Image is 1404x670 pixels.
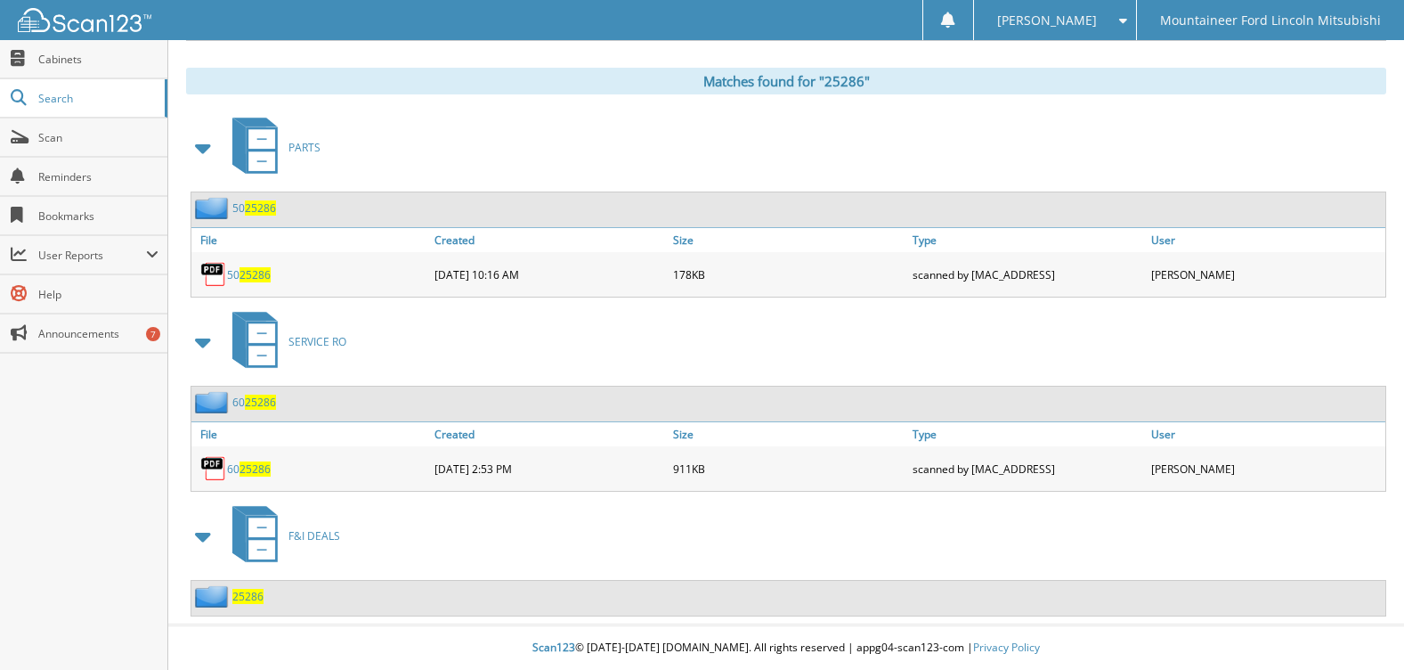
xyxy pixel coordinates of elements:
a: File [191,228,430,252]
a: Type [908,228,1147,252]
span: [PERSON_NAME] [997,15,1097,26]
div: [DATE] 10:16 AM [430,257,669,292]
a: Privacy Policy [973,640,1040,655]
a: 6025286 [227,462,271,477]
span: 25286 [239,462,271,477]
span: F&I DEALS [288,528,340,543]
a: 5025286 [227,267,271,282]
span: Search [38,91,156,106]
div: scanned by [MAC_ADDRESS] [908,257,1147,292]
div: [PERSON_NAME] [1147,451,1385,486]
div: Matches found for "25286" [186,68,1386,94]
span: SERVICE RO [288,334,346,349]
a: Created [430,228,669,252]
div: © [DATE]-[DATE] [DOMAIN_NAME]. All rights reserved | appg04-scan123-com | [168,626,1404,670]
span: Cabinets [38,52,158,67]
span: 25286 [245,200,276,216]
div: [PERSON_NAME] [1147,257,1385,292]
a: Size [669,422,907,446]
a: SERVICE RO [222,306,346,377]
a: User [1147,422,1385,446]
img: folder2.png [195,585,232,608]
img: folder2.png [195,391,232,413]
span: Reminders [38,169,158,184]
span: Bookmarks [38,208,158,224]
a: Type [908,422,1147,446]
a: 5025286 [232,200,276,216]
span: User Reports [38,248,146,263]
span: Scan [38,130,158,145]
a: 6025286 [232,395,276,410]
div: 7 [146,327,160,341]
img: PDF.png [200,261,227,288]
div: [DATE] 2:53 PM [430,451,669,486]
a: PARTS [222,112,321,183]
a: Size [669,228,907,252]
img: PDF.png [200,455,227,482]
a: File [191,422,430,446]
span: Announcements [38,326,158,341]
a: User [1147,228,1385,252]
span: Scan123 [532,640,575,655]
span: 25286 [245,395,276,410]
span: 25286 [239,267,271,282]
a: 25286 [232,589,264,604]
span: Mountaineer Ford Lincoln Mitsubishi [1160,15,1381,26]
div: 178KB [669,257,907,292]
div: 911KB [669,451,907,486]
img: scan123-logo-white.svg [18,8,151,32]
span: Help [38,287,158,302]
a: Created [430,422,669,446]
div: scanned by [MAC_ADDRESS] [908,451,1147,486]
span: PARTS [288,140,321,155]
a: F&I DEALS [222,501,340,571]
img: folder2.png [195,197,232,219]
